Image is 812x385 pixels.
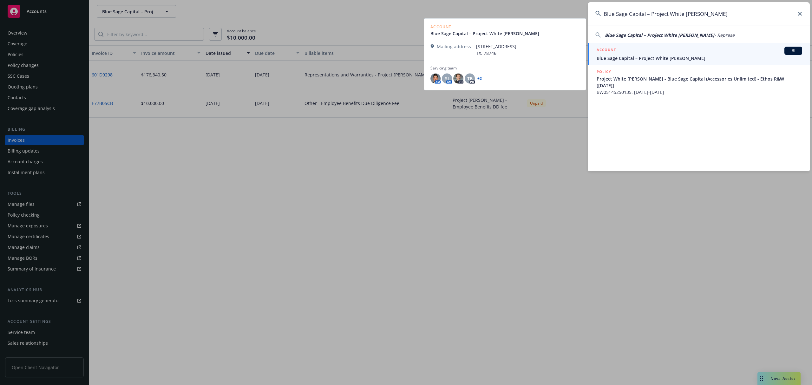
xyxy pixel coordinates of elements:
[597,89,802,95] span: BW05145250135, [DATE]-[DATE]
[787,48,800,54] span: BI
[714,32,735,38] span: - Represe
[588,65,810,99] a: POLICYProject White [PERSON_NAME] - Blue Sage Capital (Accessories Unlimited) - Ethos R&W [[DATE]...
[605,32,714,38] span: Blue Sage Capital – Project White [PERSON_NAME]
[597,47,616,54] h5: ACCOUNT
[588,43,810,65] a: ACCOUNTBIBlue Sage Capital – Project White [PERSON_NAME]
[597,69,611,75] h5: POLICY
[588,2,810,25] input: Search...
[597,55,802,62] span: Blue Sage Capital – Project White [PERSON_NAME]
[597,75,802,89] span: Project White [PERSON_NAME] - Blue Sage Capital (Accessories Unlimited) - Ethos R&W [[DATE]]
